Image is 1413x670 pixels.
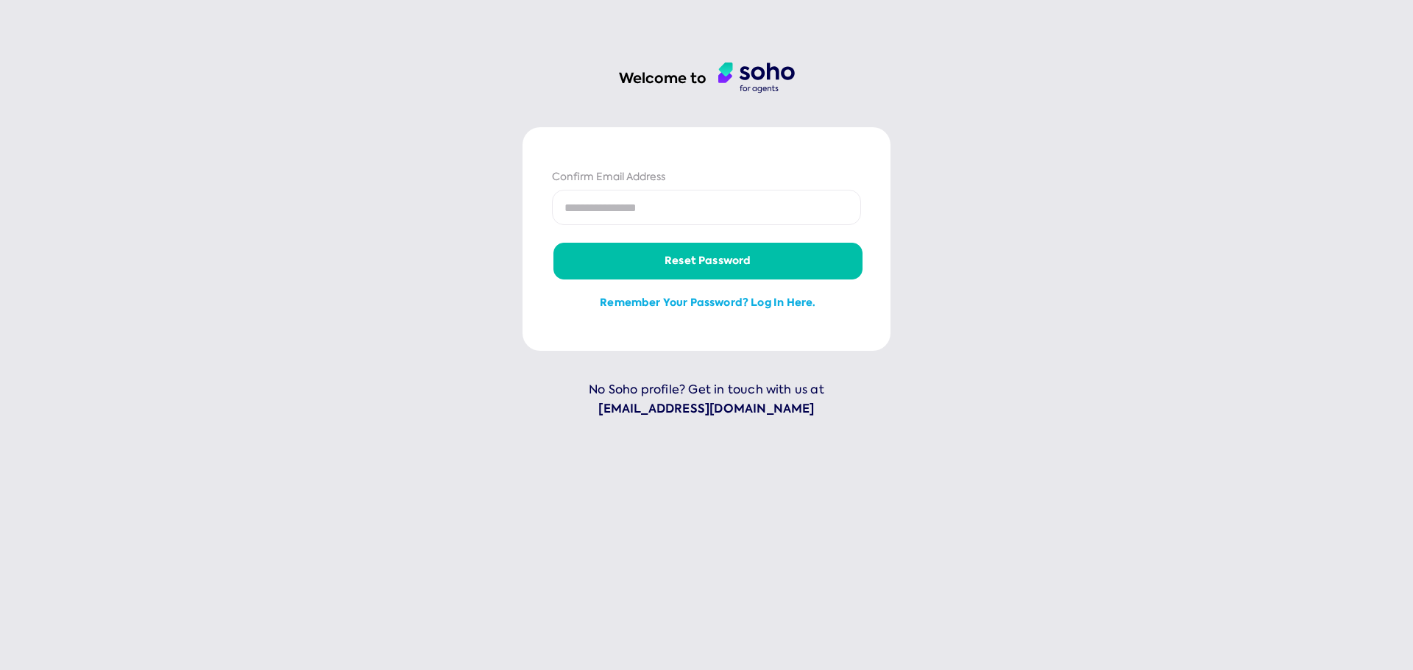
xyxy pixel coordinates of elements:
button: Remember your password? Log in here. [553,285,863,321]
button: Reset password [553,243,863,279]
img: agent logo [718,63,795,93]
h1: Welcome to [619,68,706,88]
div: Confirm Email Address [552,170,861,185]
p: No Soho profile? Get in touch with us at [523,380,890,418]
a: [EMAIL_ADDRESS][DOMAIN_NAME] [523,399,890,418]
